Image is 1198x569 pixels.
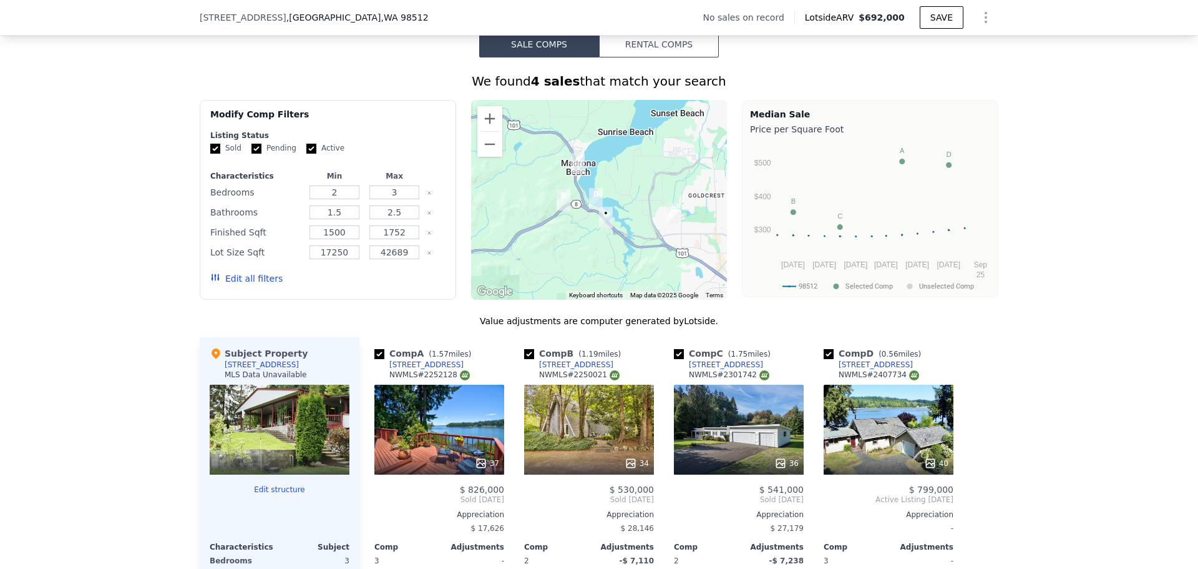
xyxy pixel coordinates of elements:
div: Subject [280,542,349,552]
div: [STREET_ADDRESS] [389,360,464,370]
a: [STREET_ADDRESS] [824,360,913,370]
button: Edit all filters [210,272,283,285]
div: Characteristics [210,171,302,181]
div: 40 [924,457,948,470]
span: Sold [DATE] [374,495,504,505]
a: [STREET_ADDRESS] [374,360,464,370]
span: Active Listing [DATE] [824,495,953,505]
text: 25 [976,270,985,279]
div: - [824,520,953,537]
div: Characteristics [210,542,280,552]
span: 1.75 [731,350,748,359]
div: Max [367,171,422,181]
div: Price per Square Foot [750,121,990,138]
div: Bathrooms [210,204,302,221]
span: 3 [824,557,829,565]
span: 1.19 [582,350,598,359]
text: D [947,151,952,158]
text: C [837,212,842,220]
div: Appreciation [674,510,804,520]
label: Pending [251,143,296,154]
div: NWMLS # 2407734 [839,370,919,380]
div: 2710 Madrona Beach Rd NW [566,148,590,179]
div: Comp B [524,347,626,360]
span: 2 [524,557,529,565]
a: Open this area in Google Maps (opens a new window) [474,284,515,300]
text: $500 [754,159,771,167]
span: $ 799,000 [909,485,953,495]
div: Comp A [374,347,476,360]
span: $ 17,626 [471,524,504,533]
div: A chart. [750,138,990,294]
span: [STREET_ADDRESS] [200,11,286,24]
div: 36 [774,457,799,470]
span: , WA 98512 [381,12,428,22]
button: Clear [427,250,432,255]
img: NWMLS Logo [759,370,769,380]
a: [STREET_ADDRESS] [524,360,613,370]
img: NWMLS Logo [909,370,919,380]
div: Adjustments [439,542,504,552]
div: Finished Sqft [210,224,302,241]
div: Median Sale [750,108,990,121]
div: Appreciation [374,510,504,520]
span: 0.56 [882,350,898,359]
button: Clear [427,190,432,195]
button: Sale Comps [479,31,599,57]
div: Comp [524,542,589,552]
div: 37 [475,457,499,470]
div: Appreciation [524,510,654,520]
label: Active [306,143,344,154]
div: No sales on record [703,11,794,24]
div: Modify Comp Filters [210,108,446,131]
button: Clear [427,230,432,235]
text: [DATE] [844,260,867,269]
img: Google [474,284,515,300]
text: Unselected Comp [919,282,974,290]
div: Adjustments [739,542,804,552]
span: Sold [DATE] [524,495,654,505]
text: B [791,197,796,205]
text: Selected Comp [845,282,893,290]
div: Comp D [824,347,926,360]
span: , [GEOGRAPHIC_DATA] [286,11,429,24]
div: Adjustments [589,542,654,552]
div: Value adjustments are computer generated by Lotside . [200,315,998,327]
div: Comp C [674,347,776,360]
span: 2 [674,557,679,565]
div: NWMLS # 2252128 [389,370,470,380]
div: MLS Data Unavailable [225,370,307,380]
span: 3 [374,557,379,565]
button: Zoom in [477,106,502,131]
img: NWMLS Logo [460,370,470,380]
span: ( miles) [573,350,626,359]
div: Listing Status [210,131,446,141]
div: We found that match your search [200,72,998,90]
div: [STREET_ADDRESS] [539,360,613,370]
button: Edit structure [210,485,349,495]
div: [STREET_ADDRESS] [689,360,763,370]
div: Adjustments [889,542,953,552]
span: ( miles) [424,350,476,359]
text: Sep [974,260,988,269]
input: Pending [251,144,261,154]
span: -$ 7,110 [620,557,654,565]
span: Sold [DATE] [674,495,804,505]
div: Lot Size Sqft [210,244,302,261]
button: Zoom out [477,132,502,157]
span: -$ 7,238 [769,557,804,565]
span: $ 541,000 [759,485,804,495]
text: A [900,147,905,154]
strong: 4 sales [531,74,580,89]
span: Lotside ARV [805,11,859,24]
text: [DATE] [781,260,805,269]
span: Map data ©2025 Google [630,292,698,299]
img: NWMLS Logo [610,370,620,380]
div: 34 [625,457,649,470]
span: $692,000 [859,12,905,22]
button: Show Options [973,5,998,30]
div: NWMLS # 2301742 [689,370,769,380]
button: Rental Comps [599,31,719,57]
span: $ 530,000 [610,485,654,495]
div: 6821 Old Highway 410 SW [552,184,575,215]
